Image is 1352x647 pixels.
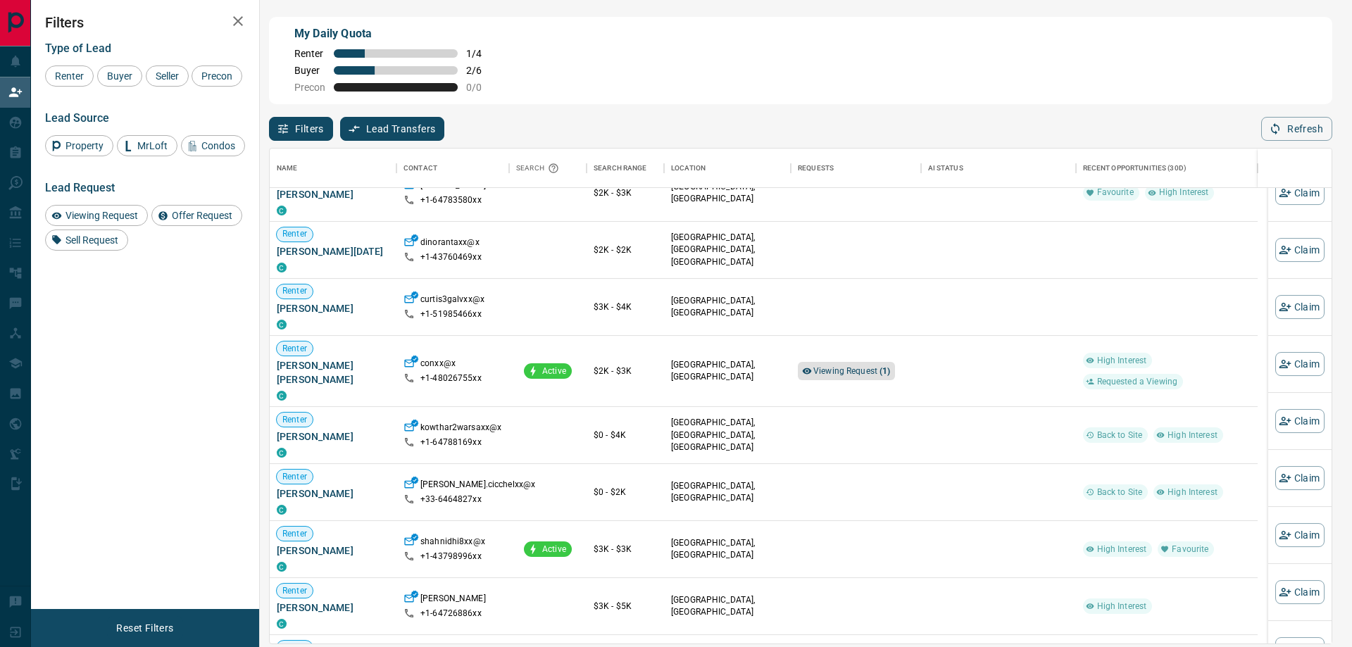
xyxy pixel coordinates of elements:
div: Recent Opportunities (30d) [1083,149,1187,188]
div: Sell Request [45,230,128,251]
p: kowthar2warsaxx@x [420,422,501,436]
p: [GEOGRAPHIC_DATA], [GEOGRAPHIC_DATA] [671,295,784,319]
p: [PERSON_NAME] [420,593,486,608]
div: Condos [181,135,245,156]
div: Recent Opportunities (30d) [1076,149,1258,188]
p: +1- 51985466xx [420,308,482,320]
div: Contact [396,149,509,188]
span: Buyer [102,70,137,82]
button: Claim [1275,466,1325,490]
div: condos.ca [277,391,287,401]
div: Name [277,149,298,188]
div: Offer Request [151,205,242,226]
span: High Interest [1162,486,1223,498]
div: AI Status [928,149,963,188]
span: 1 / 4 [466,48,497,59]
span: Type of Lead [45,42,111,55]
p: curtis3galvxx@x [420,294,484,308]
span: Renter [277,585,313,597]
h2: Filters [45,14,245,31]
p: $0 - $2K [594,486,657,498]
span: [PERSON_NAME] [277,301,389,315]
p: $2K - $2K [594,244,657,256]
span: Lead Source [45,111,109,125]
span: Offer Request [167,210,237,221]
span: Property [61,140,108,151]
span: Precon [196,70,237,82]
span: Favourite [1091,187,1139,199]
span: [PERSON_NAME] [277,544,389,558]
span: Renter [277,286,313,298]
p: +1- 64726886xx [420,608,482,620]
div: condos.ca [277,206,287,215]
span: Requested a Viewing [1091,376,1183,388]
div: Requests [798,149,834,188]
span: Renter [277,414,313,426]
span: [PERSON_NAME] [277,486,389,501]
p: conxx@x [420,358,456,372]
span: Back to Site [1091,486,1148,498]
p: [GEOGRAPHIC_DATA], [GEOGRAPHIC_DATA] [671,181,784,205]
button: Filters [269,117,333,141]
div: Name [270,149,396,188]
span: [PERSON_NAME] [277,187,389,201]
span: Renter [277,229,313,241]
div: condos.ca [277,505,287,515]
span: [PERSON_NAME] [277,429,389,444]
span: Renter [277,343,313,355]
span: Lead Request [45,181,115,194]
div: condos.ca [277,448,287,458]
div: Precon [192,65,242,87]
span: Renter [50,70,89,82]
span: Sell Request [61,234,123,246]
span: Buyer [294,65,325,76]
button: Claim [1275,409,1325,433]
p: +1- 64788169xx [420,436,482,448]
span: Renter [294,48,325,59]
p: +1- 48026755xx [420,372,482,384]
span: Viewing Request [813,366,891,376]
button: Claim [1275,238,1325,262]
span: Renter [277,471,313,483]
button: Claim [1275,352,1325,376]
span: High Interest [1153,187,1215,199]
div: Viewing Request (1) [798,362,895,380]
p: My Daily Quota [294,25,497,42]
div: Search Range [594,149,647,188]
div: Renter [45,65,94,87]
p: $3K - $3K [594,543,657,555]
button: Refresh [1261,117,1332,141]
p: [PERSON_NAME].cicchelxx@x [420,479,535,494]
span: Seller [151,70,184,82]
button: Claim [1275,181,1325,205]
p: [GEOGRAPHIC_DATA], [GEOGRAPHIC_DATA] [671,594,784,618]
p: +1- 43760469xx [420,251,482,263]
strong: ( 1 ) [880,366,890,376]
div: Buyer [97,65,142,87]
span: Condos [196,140,240,151]
span: [PERSON_NAME][DATE] [277,244,389,258]
span: 2 / 6 [466,65,497,76]
div: Seller [146,65,189,87]
p: $2K - $3K [594,187,657,199]
span: High Interest [1091,355,1153,367]
span: Active [537,544,572,555]
p: +1- 64783580xx [420,194,482,206]
p: $3K - $4K [594,301,657,313]
div: condos.ca [277,562,287,572]
span: MrLoft [132,140,173,151]
p: [GEOGRAPHIC_DATA], [GEOGRAPHIC_DATA] [671,480,784,504]
div: Search [516,149,563,188]
p: +33- 6464827xx [420,494,482,505]
p: +1- 43798996xx [420,551,482,563]
div: condos.ca [277,263,287,272]
div: Contact [403,149,437,188]
p: $0 - $4K [594,429,657,441]
div: Location [664,149,791,188]
span: Favourite [1166,544,1214,555]
span: 0 / 0 [466,82,497,93]
p: [GEOGRAPHIC_DATA], [GEOGRAPHIC_DATA], [GEOGRAPHIC_DATA] [671,232,784,268]
span: Precon [294,82,325,93]
p: [GEOGRAPHIC_DATA], [GEOGRAPHIC_DATA], [GEOGRAPHIC_DATA] [671,417,784,453]
div: AI Status [921,149,1076,188]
